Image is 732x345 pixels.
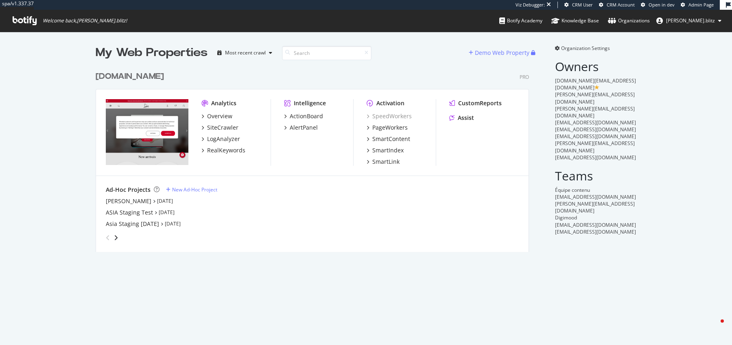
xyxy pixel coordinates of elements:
[608,10,650,32] a: Organizations
[555,169,637,182] h2: Teams
[704,317,724,337] iframe: Intercom live chat
[367,124,408,132] a: PageWorkers
[555,140,635,154] span: [PERSON_NAME][EMAIL_ADDRESS][DOMAIN_NAME]
[555,119,636,126] span: [EMAIL_ADDRESS][DOMAIN_NAME]
[449,99,502,107] a: CustomReports
[172,186,217,193] div: New Ad-Hoc Project
[225,50,266,55] div: Most recent crawl
[165,220,181,227] a: [DATE]
[469,49,531,56] a: Demo Web Property
[666,17,715,24] span: alexandre.blitz
[458,114,474,122] div: Assist
[207,124,238,132] div: SiteCrawler
[284,112,323,120] a: ActionBoard
[572,2,593,8] span: CRM User
[555,105,635,119] span: [PERSON_NAME][EMAIL_ADDRESS][DOMAIN_NAME]
[207,112,232,120] div: Overview
[290,124,318,132] div: AlertPanel
[641,2,675,8] a: Open in dev
[650,14,728,27] button: [PERSON_NAME].blitz
[106,220,159,228] a: Asia Staging [DATE]
[681,2,714,8] a: Admin Page
[372,146,404,154] div: SmartIndex
[372,158,400,166] div: SmartLink
[367,146,404,154] a: SmartIndex
[211,99,236,107] div: Analytics
[166,186,217,193] a: New Ad-Hoc Project
[449,114,474,122] a: Assist
[649,2,675,8] span: Open in dev
[555,214,637,221] div: Digimood
[555,77,636,91] span: [DOMAIN_NAME][EMAIL_ADDRESS][DOMAIN_NAME]
[555,200,635,214] span: [PERSON_NAME][EMAIL_ADDRESS][DOMAIN_NAME]
[207,135,240,143] div: LogAnalyzer
[555,60,637,73] h2: Owners
[607,2,635,8] span: CRM Account
[367,112,412,120] a: SpeedWorkers
[469,46,531,59] button: Demo Web Property
[367,135,410,143] a: SmartContent
[555,154,636,161] span: [EMAIL_ADDRESS][DOMAIN_NAME]
[106,197,151,205] a: [PERSON_NAME]
[106,99,188,165] img: www.christianlouboutin.com
[96,71,167,82] a: [DOMAIN_NAME]
[282,46,371,60] input: Search
[372,135,410,143] div: SmartContent
[561,45,610,52] span: Organization Settings
[376,99,404,107] div: Activation
[555,221,636,228] span: [EMAIL_ADDRESS][DOMAIN_NAME]
[367,158,400,166] a: SmartLink
[551,10,599,32] a: Knowledge Base
[157,197,173,204] a: [DATE]
[499,17,542,25] div: Botify Academy
[113,234,119,242] div: angle-right
[96,71,164,82] div: [DOMAIN_NAME]
[201,135,240,143] a: LogAnalyzer
[372,124,408,132] div: PageWorkers
[555,126,636,133] span: [EMAIL_ADDRESS][DOMAIN_NAME]
[555,91,635,105] span: [PERSON_NAME][EMAIL_ADDRESS][DOMAIN_NAME]
[103,231,113,244] div: angle-left
[201,146,245,154] a: RealKeywords
[43,17,127,24] span: Welcome back, [PERSON_NAME].blitz !
[294,99,326,107] div: Intelligence
[564,2,593,8] a: CRM User
[96,45,208,61] div: My Web Properties
[520,74,529,80] div: Pro
[555,228,636,235] span: [EMAIL_ADDRESS][DOMAIN_NAME]
[555,133,636,140] span: [EMAIL_ADDRESS][DOMAIN_NAME]
[608,17,650,25] div: Organizations
[290,112,323,120] div: ActionBoard
[96,61,535,252] div: grid
[551,17,599,25] div: Knowledge Base
[458,99,502,107] div: CustomReports
[475,49,529,57] div: Demo Web Property
[516,2,545,8] div: Viz Debugger:
[284,124,318,132] a: AlertPanel
[499,10,542,32] a: Botify Academy
[555,193,636,200] span: [EMAIL_ADDRESS][DOMAIN_NAME]
[201,124,238,132] a: SiteCrawler
[106,208,153,217] a: ASIA Staging Test
[106,186,151,194] div: Ad-Hoc Projects
[688,2,714,8] span: Admin Page
[214,46,275,59] button: Most recent crawl
[201,112,232,120] a: Overview
[159,209,175,216] a: [DATE]
[599,2,635,8] a: CRM Account
[555,187,637,193] div: Équipe contenu
[207,146,245,154] div: RealKeywords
